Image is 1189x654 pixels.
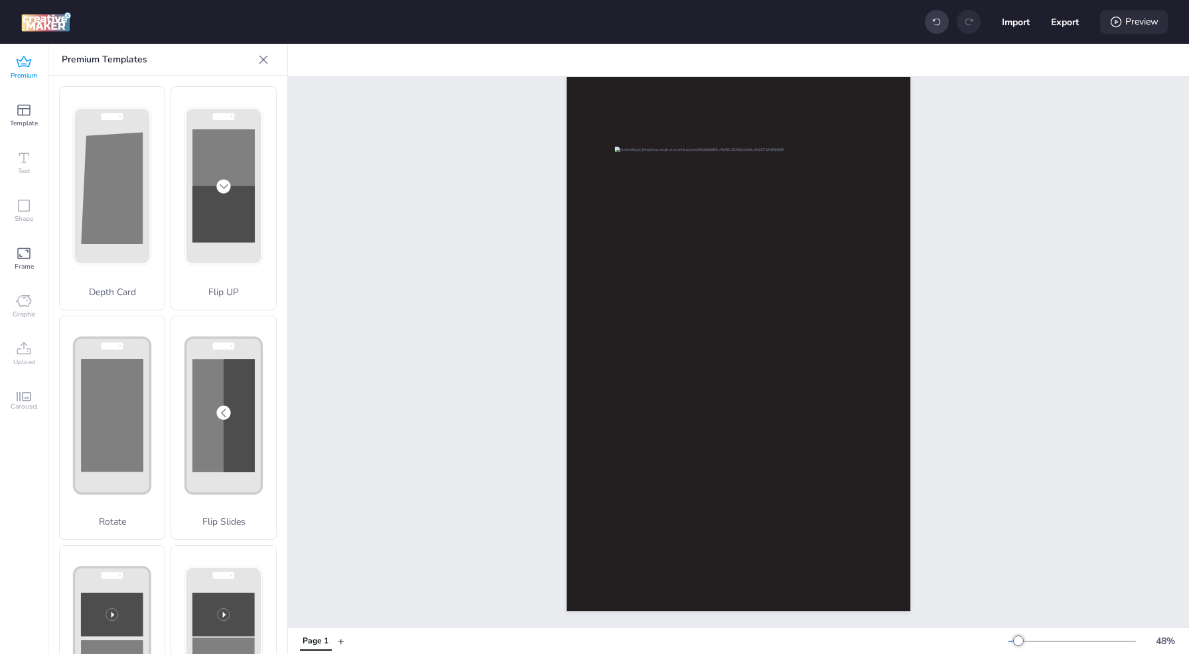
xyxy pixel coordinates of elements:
div: Tabs [293,629,338,653]
span: Premium [11,70,38,81]
span: Text [18,166,31,176]
div: Preview [1100,10,1168,34]
button: + [338,629,344,653]
p: Flip UP [171,285,276,299]
p: Depth Card [60,285,165,299]
span: Shape [15,214,33,224]
button: Export [1051,8,1079,36]
img: logo Creative Maker [21,12,71,32]
p: Rotate [60,515,165,529]
button: Import [1002,8,1030,36]
div: Page 1 [303,635,328,647]
span: Carousel [11,401,38,412]
p: Flip Slides [171,515,276,529]
p: Premium Templates [62,44,253,76]
span: Graphic [13,309,36,320]
span: Template [10,118,38,129]
span: Frame [15,261,34,272]
div: 48 % [1149,634,1181,648]
span: Upload [13,357,35,367]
